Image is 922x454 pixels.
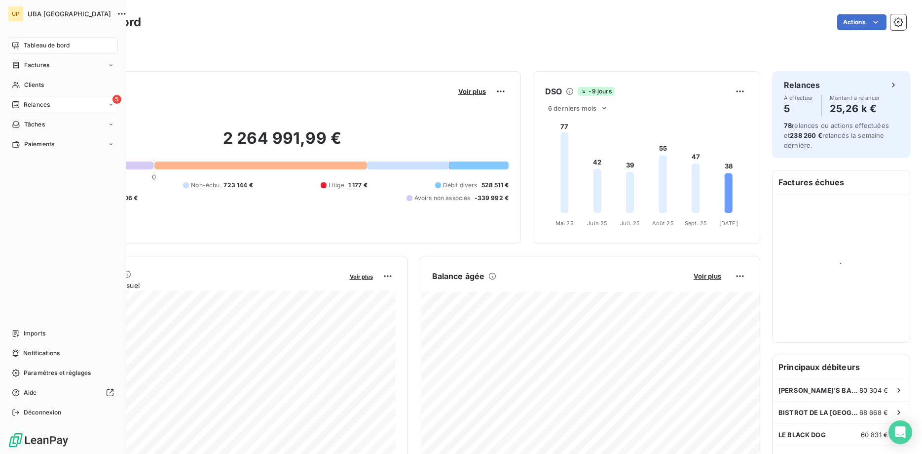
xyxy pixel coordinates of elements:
span: Montant à relancer [830,95,880,101]
span: Voir plus [694,272,721,280]
span: Notifications [23,349,60,358]
h6: Principaux débiteurs [773,355,910,379]
h6: DSO [545,85,562,97]
button: Voir plus [455,87,489,96]
span: Factures [24,61,49,70]
span: Paramètres et réglages [24,369,91,377]
tspan: Juin 25 [587,220,607,227]
h6: Relances [784,79,820,91]
tspan: Mai 25 [555,220,574,227]
span: Imports [24,329,45,338]
span: 723 144 € [223,181,253,190]
div: Open Intercom Messenger [888,420,912,444]
span: Débit divers [443,181,478,190]
span: UBA [GEOGRAPHIC_DATA] [28,10,111,18]
span: Paiements [24,140,54,149]
tspan: Sept. 25 [685,220,707,227]
span: Litige [329,181,344,190]
span: Chiffre d'affaires mensuel [56,280,343,290]
tspan: Août 25 [652,220,674,227]
span: relances ou actions effectuées et relancés la semaine dernière. [784,122,889,149]
h4: 25,26 k € [830,101,880,117]
span: 528 511 € [481,181,509,190]
span: Aide [24,388,37,397]
span: Clients [24,81,44,89]
tspan: [DATE] [719,220,738,227]
span: 5 [112,95,121,104]
span: Tableau de bord [24,41,70,50]
span: Tâches [24,120,45,129]
tspan: Juil. 25 [620,220,640,227]
button: Voir plus [347,272,376,281]
span: 78 [784,122,792,129]
span: BISTROT DE LA [GEOGRAPHIC_DATA] [778,409,859,416]
div: UP [8,6,24,22]
span: -9 jours [578,87,614,96]
span: 0 [152,173,156,181]
span: Voir plus [350,273,373,280]
span: 80 304 € [859,386,888,394]
a: Aide [8,385,118,401]
span: Relances [24,100,50,109]
h6: Factures échues [773,170,910,194]
span: Non-échu [191,181,220,190]
img: Logo LeanPay [8,432,69,448]
h6: Balance âgée [432,270,485,282]
span: Avoirs non associés [414,194,471,203]
span: 6 derniers mois [548,104,596,112]
button: Actions [837,14,886,30]
span: LE BLACK DOG [778,431,826,439]
span: Voir plus [458,87,486,95]
span: 238 260 € [790,131,822,139]
span: -339 992 € [475,194,509,203]
span: 60 831 € [861,431,888,439]
span: À effectuer [784,95,813,101]
span: Déconnexion [24,408,62,417]
span: [PERSON_NAME]'S BAR - CLE [778,386,859,394]
span: 1 177 € [348,181,368,190]
span: 68 668 € [859,409,888,416]
button: Voir plus [691,272,724,281]
h4: 5 [784,101,813,117]
h2: 2 264 991,99 € [56,128,509,158]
